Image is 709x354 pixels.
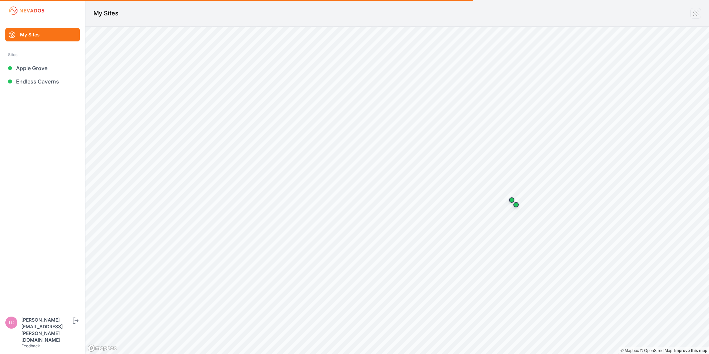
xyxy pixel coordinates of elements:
[5,75,80,88] a: Endless Caverns
[621,348,639,353] a: Mapbox
[8,5,45,16] img: Nevados
[8,51,77,59] div: Sites
[5,28,80,41] a: My Sites
[5,317,17,329] img: tomasz.barcz@energix-group.com
[5,61,80,75] a: Apple Grove
[85,27,709,354] canvas: Map
[674,348,707,353] a: Map feedback
[640,348,672,353] a: OpenStreetMap
[505,193,518,207] div: Map marker
[21,317,71,343] div: [PERSON_NAME][EMAIL_ADDRESS][PERSON_NAME][DOMAIN_NAME]
[21,343,40,348] a: Feedback
[87,344,117,352] a: Mapbox logo
[93,9,119,18] h1: My Sites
